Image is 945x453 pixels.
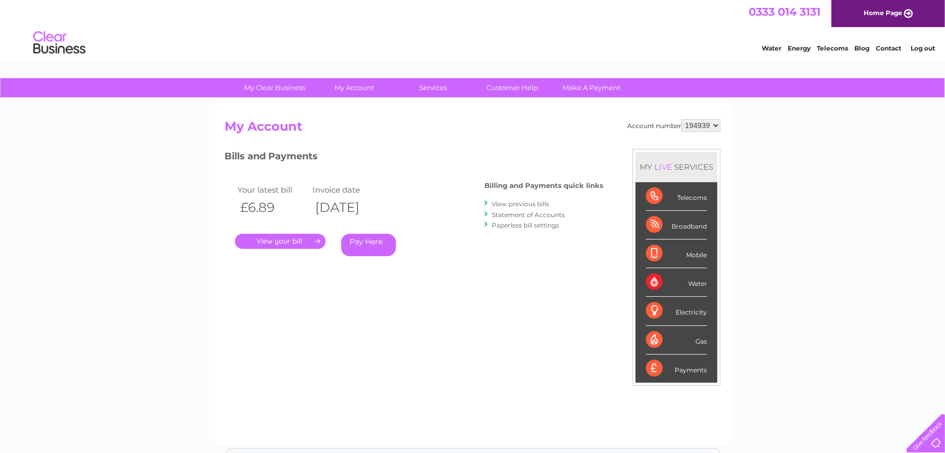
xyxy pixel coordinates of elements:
[788,44,811,52] a: Energy
[749,5,820,18] a: 0333 014 3131
[646,268,707,297] div: Water
[876,44,901,52] a: Contact
[636,152,717,182] div: MY SERVICES
[492,211,565,219] a: Statement of Accounts
[312,78,397,97] a: My Account
[646,326,707,355] div: Gas
[227,6,719,51] div: Clear Business is a trading name of Verastar Limited (registered in [GEOGRAPHIC_DATA] No. 3667643...
[492,221,559,229] a: Paperless bill settings
[911,44,935,52] a: Log out
[484,182,603,190] h4: Billing and Payments quick links
[225,119,720,139] h2: My Account
[549,78,635,97] a: Make A Payment
[33,27,86,59] img: logo.png
[235,197,310,218] th: £6.89
[341,234,396,256] a: Pay Here
[646,211,707,240] div: Broadband
[232,78,318,97] a: My Clear Business
[391,78,477,97] a: Services
[817,44,848,52] a: Telecoms
[225,149,603,167] h3: Bills and Payments
[854,44,869,52] a: Blog
[646,355,707,383] div: Payments
[235,234,326,249] a: .
[310,197,385,218] th: [DATE]
[470,78,556,97] a: Customer Help
[652,162,674,172] div: LIVE
[762,44,781,52] a: Water
[235,183,310,197] td: Your latest bill
[646,182,707,211] div: Telecoms
[646,240,707,268] div: Mobile
[310,183,385,197] td: Invoice date
[627,119,720,132] div: Account number
[492,200,549,208] a: View previous bills
[646,297,707,325] div: Electricity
